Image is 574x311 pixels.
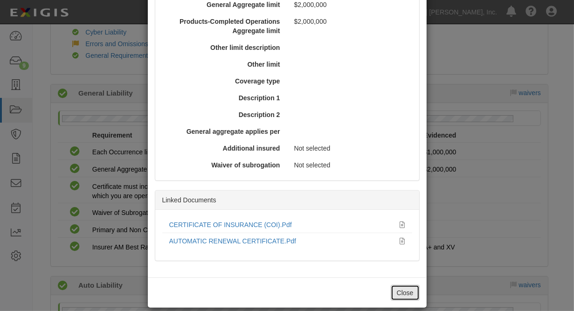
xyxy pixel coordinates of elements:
div: Description 2 [159,110,287,119]
div: Coverage type [159,76,287,86]
div: $2,000,000 [287,17,415,26]
div: Additional insured [159,144,287,153]
div: Other limit [159,60,287,69]
div: Other limit description [159,43,287,52]
div: Linked Documents [155,191,419,210]
div: AUTOMATIC RENEWAL CERTIFICATE.Pdf [169,236,393,246]
div: Not selected [287,160,415,170]
div: Products-Completed Operations Aggregate limit [159,17,287,35]
div: Not selected [287,144,415,153]
a: CERTIFICATE OF INSURANCE (COI).Pdf [169,221,292,228]
button: Close [391,285,420,301]
div: Waiver of subrogation [159,160,287,170]
div: General aggregate applies per [159,127,287,136]
a: AUTOMATIC RENEWAL CERTIFICATE.Pdf [169,237,297,245]
div: Description 1 [159,93,287,103]
div: CERTIFICATE OF INSURANCE (COI).Pdf [169,220,393,229]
